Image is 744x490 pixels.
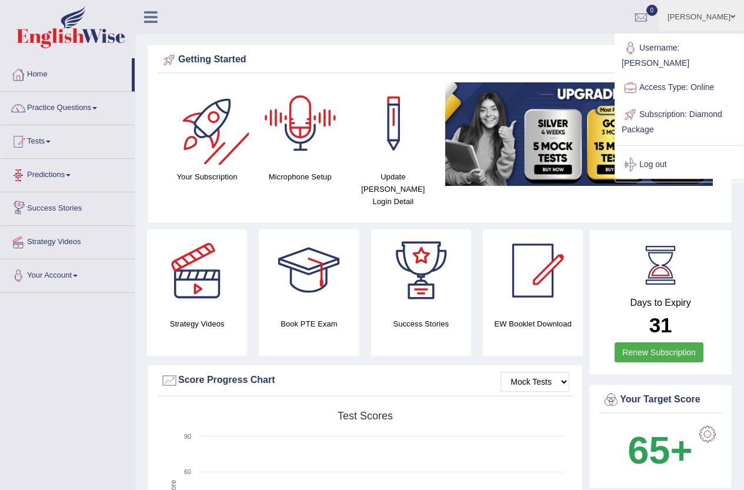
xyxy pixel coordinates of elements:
h4: Your Subscription [166,171,248,183]
a: Subscription: Diamond Package [616,101,743,141]
h4: Book PTE Exam [259,318,359,330]
span: 0 [646,5,658,16]
a: Practice Questions [1,92,135,121]
a: Renew Subscription [615,342,703,362]
h4: Success Stories [371,318,471,330]
b: 31 [649,314,672,336]
a: Success Stories [1,192,135,222]
h4: Update [PERSON_NAME] Login Detail [352,171,433,208]
a: Predictions [1,159,135,188]
h4: Days to Expiry [602,298,719,308]
a: Log out [616,151,743,178]
a: Your Account [1,259,135,289]
b: 65+ [628,429,692,472]
a: Username: [PERSON_NAME] [616,35,743,74]
div: Score Progress Chart [161,372,569,389]
div: Your Target Score [602,391,719,409]
a: Tests [1,125,135,155]
text: 60 [184,468,191,475]
h4: Strategy Videos [147,318,247,330]
h4: EW Booklet Download [483,318,583,330]
a: Strategy Videos [1,226,135,255]
img: small5.jpg [445,82,713,186]
h4: Microphone Setup [259,171,341,183]
div: Getting Started [161,51,719,69]
text: 90 [184,433,191,440]
a: Access Type: Online [616,74,743,101]
a: Home [1,58,132,88]
tspan: Test scores [338,410,393,422]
